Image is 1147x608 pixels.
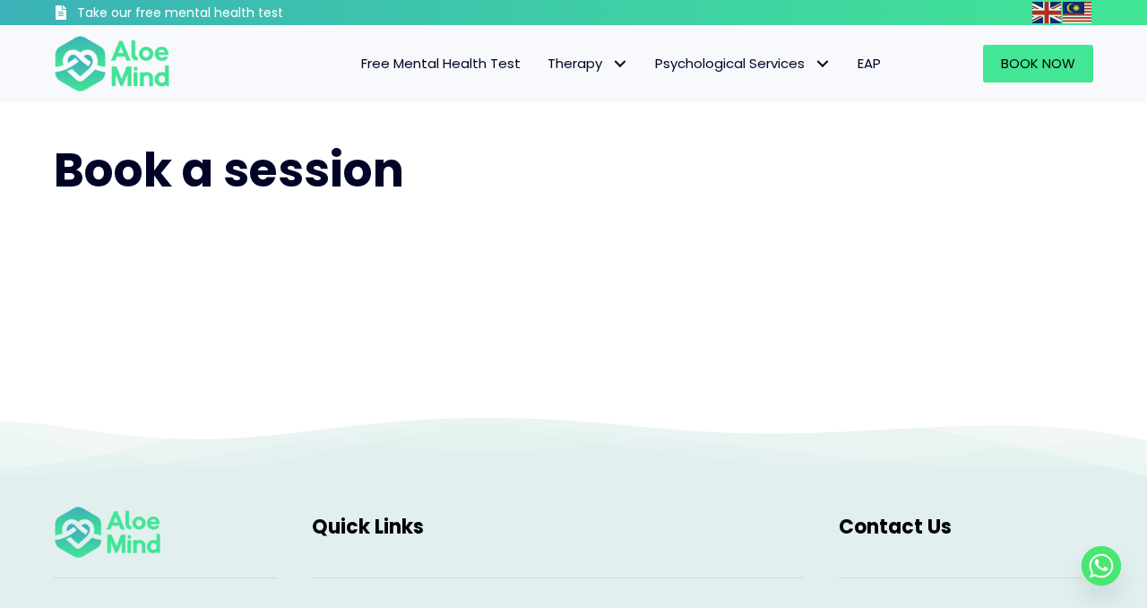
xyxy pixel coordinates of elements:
a: TherapyTherapy: submenu [534,45,642,83]
a: Psychological ServicesPsychological Services: submenu [642,45,844,83]
a: English [1032,2,1063,22]
span: Contact Us [839,513,952,541]
span: Book Now [1001,54,1075,73]
a: Free Mental Health Test [348,45,534,83]
a: Malay [1063,2,1093,22]
img: ms [1063,2,1091,23]
img: Aloe mind Logo [54,34,170,93]
span: Psychological Services: submenu [809,51,835,77]
a: EAP [844,45,894,83]
span: Free Mental Health Test [361,54,521,73]
span: EAP [858,54,881,73]
a: Take our free mental health test [54,4,379,25]
a: Book Now [983,45,1093,83]
span: Book a session [54,137,404,203]
img: Aloe mind Logo [54,505,161,560]
span: Therapy [548,54,628,73]
span: Therapy: submenu [607,51,633,77]
nav: Menu [194,45,894,83]
iframe: Booking widget [54,239,1093,374]
span: Psychological Services [655,54,831,73]
a: Whatsapp [1082,546,1121,586]
img: en [1032,2,1061,23]
span: Quick Links [312,513,424,541]
h3: Take our free mental health test [77,4,379,22]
